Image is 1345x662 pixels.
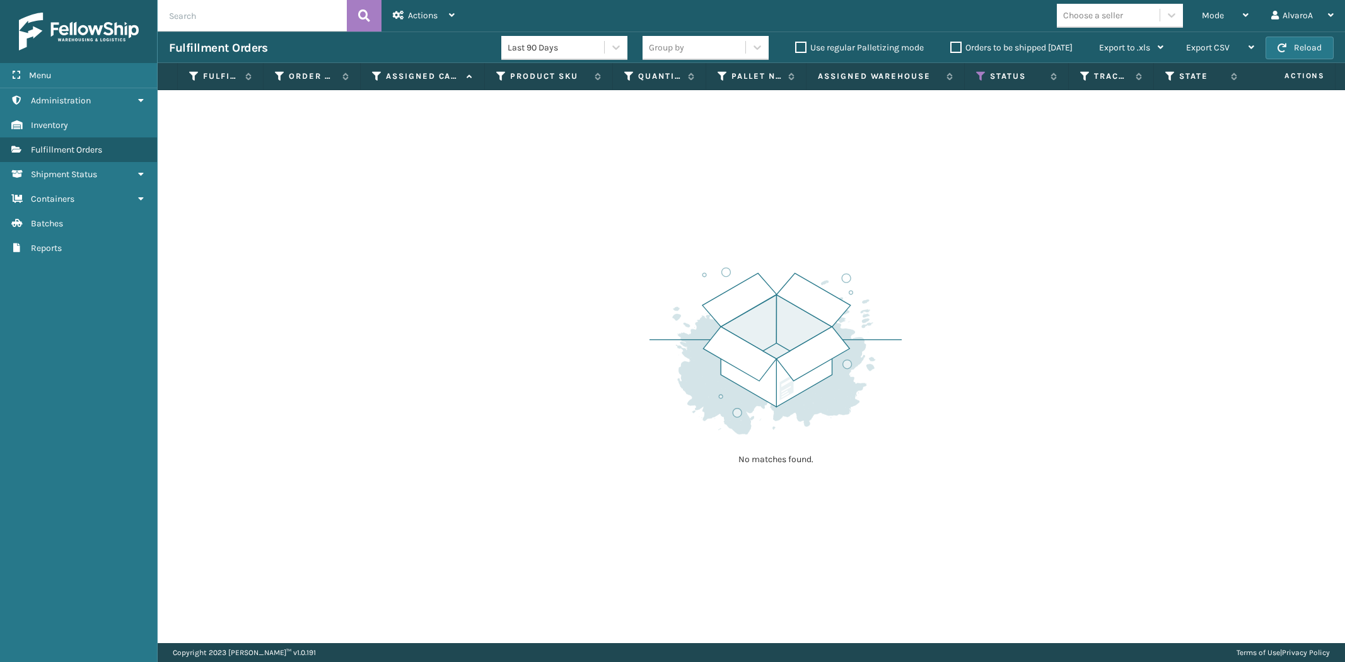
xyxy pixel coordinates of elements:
[31,144,102,155] span: Fulfillment Orders
[169,40,267,55] h3: Fulfillment Orders
[31,169,97,180] span: Shipment Status
[818,71,940,82] label: Assigned Warehouse
[508,41,605,54] div: Last 90 Days
[289,71,336,82] label: Order Number
[29,70,51,81] span: Menu
[19,13,139,50] img: logo
[1202,10,1224,21] span: Mode
[1099,42,1150,53] span: Export to .xls
[1245,66,1332,86] span: Actions
[1237,643,1330,662] div: |
[795,42,924,53] label: Use regular Palletizing mode
[731,71,782,82] label: Pallet Name
[408,10,438,21] span: Actions
[1282,648,1330,657] a: Privacy Policy
[649,41,684,54] div: Group by
[31,218,63,229] span: Batches
[510,71,588,82] label: Product SKU
[173,643,316,662] p: Copyright 2023 [PERSON_NAME]™ v 1.0.191
[1266,37,1334,59] button: Reload
[990,71,1044,82] label: Status
[1063,9,1123,22] div: Choose a seller
[31,243,62,253] span: Reports
[950,42,1073,53] label: Orders to be shipped [DATE]
[31,194,74,204] span: Containers
[31,120,68,131] span: Inventory
[203,71,239,82] label: Fulfillment Order Id
[1094,71,1129,82] label: Tracking Number
[31,95,91,106] span: Administration
[1179,71,1225,82] label: State
[1186,42,1230,53] span: Export CSV
[1237,648,1280,657] a: Terms of Use
[386,71,460,82] label: Assigned Carrier Service
[638,71,682,82] label: Quantity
